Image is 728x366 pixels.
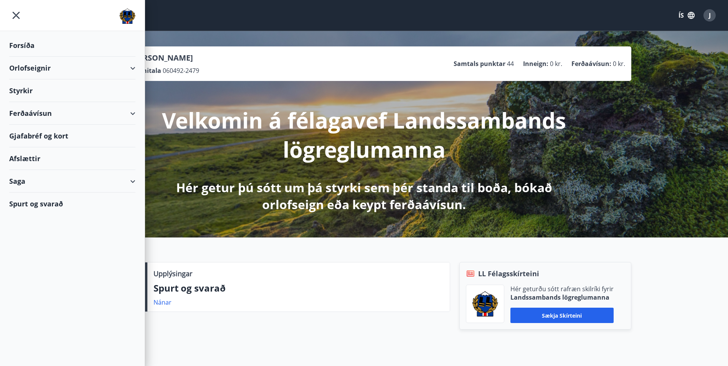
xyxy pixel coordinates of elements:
[9,57,135,79] div: Orlofseignir
[510,285,614,293] p: Hér geturðu sótt rafræn skilríki fyrir
[674,8,699,22] button: ÍS
[9,170,135,193] div: Saga
[523,59,548,68] p: Inneign :
[550,59,562,68] span: 0 kr.
[709,11,711,20] span: J
[154,282,444,295] p: Spurt og svarað
[613,59,625,68] span: 0 kr.
[162,179,567,213] p: Hér getur þú sótt um þá styrki sem þér standa til boða, bókað orlofseign eða keypt ferðaávísun.
[163,66,199,75] span: 060492-2479
[131,66,161,75] p: Kennitala
[472,291,498,317] img: 1cqKbADZNYZ4wXUG0EC2JmCwhQh0Y6EN22Kw4FTY.png
[9,8,23,22] button: menu
[9,79,135,102] div: Styrkir
[162,106,567,164] p: Velkomin á félagavef Landssambands lögreglumanna
[507,59,514,68] span: 44
[9,34,135,57] div: Forsíða
[700,6,719,25] button: J
[154,298,172,307] a: Nánar
[510,308,614,323] button: Sækja skírteini
[9,125,135,147] div: Gjafabréf og kort
[9,102,135,125] div: Ferðaávísun
[454,59,505,68] p: Samtals punktar
[510,293,614,302] p: Landssambands lögreglumanna
[131,53,199,63] p: [PERSON_NAME]
[9,147,135,170] div: Afslættir
[571,59,611,68] p: Ferðaávísun :
[9,193,135,215] div: Spurt og svarað
[119,8,135,24] img: union_logo
[478,269,539,279] span: LL Félagsskírteini
[154,269,192,279] p: Upplýsingar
